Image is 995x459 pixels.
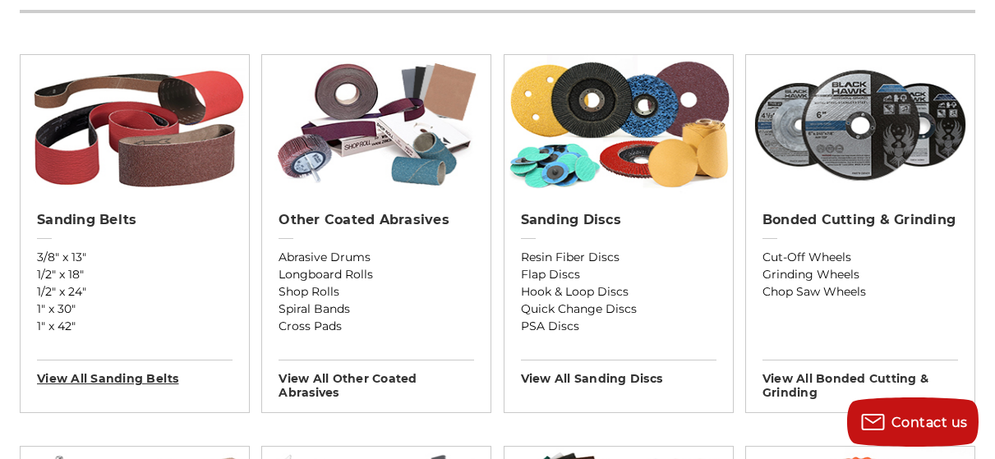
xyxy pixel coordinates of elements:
a: Longboard Rolls [279,266,474,283]
a: 1" x 30" [37,301,233,318]
h3: View All sanding belts [37,360,233,386]
a: Quick Change Discs [521,301,716,318]
h2: Bonded Cutting & Grinding [762,212,958,228]
a: Grinding Wheels [762,266,958,283]
img: Sanding Belts [21,55,249,195]
a: PSA Discs [521,318,716,335]
h3: View All other coated abrasives [279,360,474,400]
a: Flap Discs [521,266,716,283]
span: Contact us [891,415,968,430]
a: Cut-Off Wheels [762,249,958,266]
button: Contact us [847,397,979,447]
h2: Sanding Discs [521,212,716,228]
a: Resin Fiber Discs [521,249,716,266]
a: Cross Pads [279,318,474,335]
a: 3/8" x 13" [37,249,233,266]
h3: View All bonded cutting & grinding [762,360,958,400]
a: Abrasive Drums [279,249,474,266]
img: Sanding Discs [504,55,733,195]
h2: Other Coated Abrasives [279,212,474,228]
a: Shop Rolls [279,283,474,301]
h3: View All sanding discs [521,360,716,386]
img: Bonded Cutting & Grinding [746,55,974,195]
a: Spiral Bands [279,301,474,318]
h2: Sanding Belts [37,212,233,228]
a: Hook & Loop Discs [521,283,716,301]
img: Other Coated Abrasives [262,55,491,195]
a: 1/2" x 24" [37,283,233,301]
a: Chop Saw Wheels [762,283,958,301]
a: 1/2" x 18" [37,266,233,283]
a: 1" x 42" [37,318,233,335]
